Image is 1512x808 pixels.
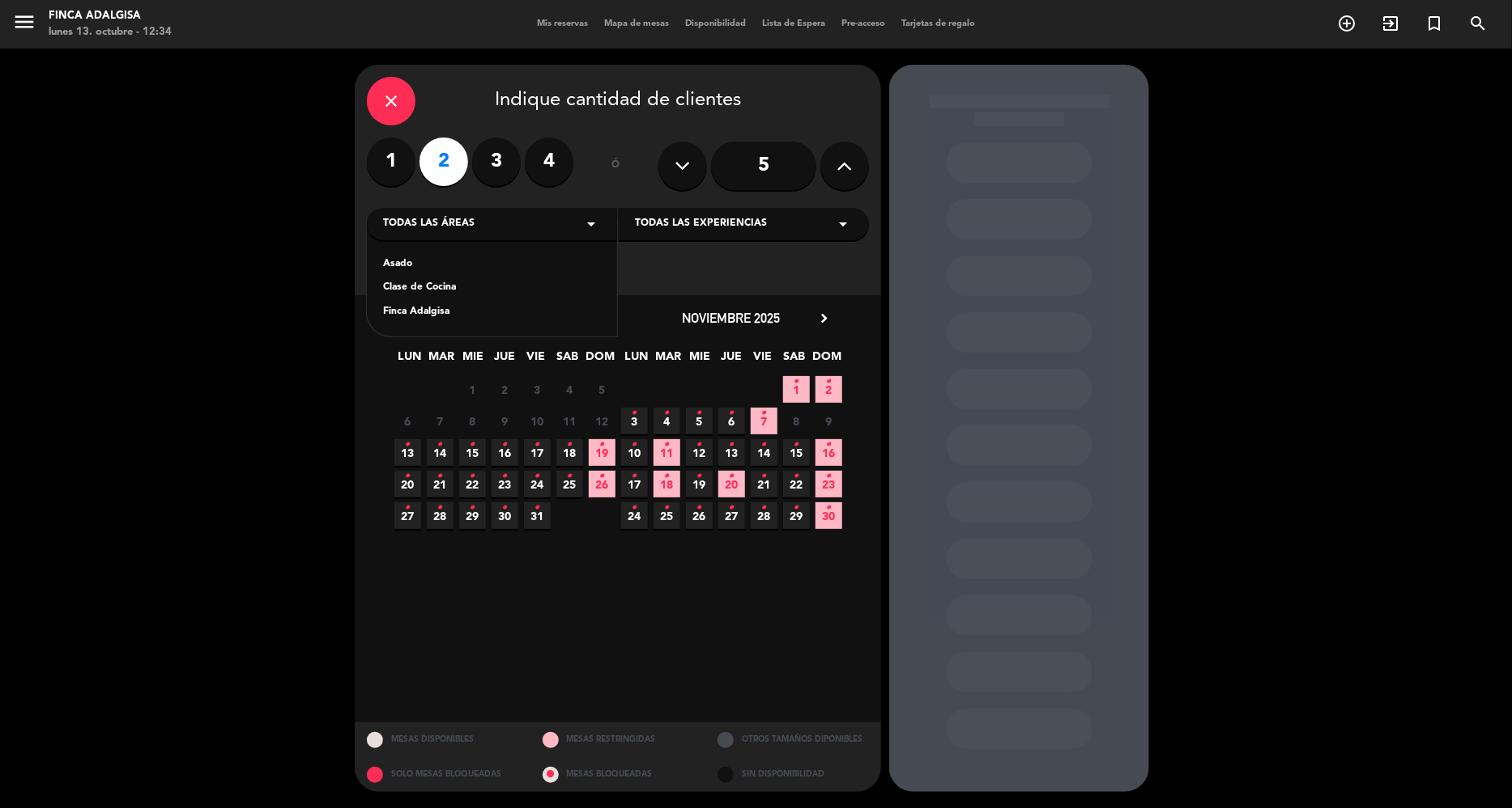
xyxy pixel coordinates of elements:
i: • [696,400,702,426]
i: • [599,463,605,489]
span: 31 [524,502,551,529]
i: • [632,400,637,426]
span: 8 [783,408,810,434]
i: • [729,463,735,489]
i: add_circle_outline [1337,14,1357,33]
i: • [794,432,799,458]
label: 4 [525,137,573,186]
i: exit_to_app [1381,14,1400,33]
span: JUE [492,347,518,374]
span: 21 [427,471,454,497]
span: 11 [654,439,680,466]
div: SIN DISPONIBILIDAD [705,757,881,792]
span: 15 [459,439,486,466]
span: 29 [459,502,486,529]
span: 10 [621,439,648,466]
div: Finca Adalgisa [383,304,601,320]
span: 12 [686,439,713,466]
span: 26 [589,471,615,497]
span: DOM [586,347,613,374]
span: 29 [783,502,810,529]
i: • [535,463,540,489]
span: 25 [556,471,583,497]
i: • [599,432,605,458]
span: MIE [460,347,487,374]
div: lunes 13. octubre - 12:34 [49,24,172,40]
span: 1 [783,376,810,403]
span: 3 [524,376,551,403]
i: menu [12,10,36,34]
span: 6 [718,408,745,434]
span: MAR [655,347,682,374]
span: 6 [394,408,421,434]
div: Indique cantidad de clientes [367,77,869,125]
i: chevron_right [816,310,833,327]
span: noviembre 2025 [683,310,781,326]
span: 17 [524,439,551,466]
div: OTROS TAMAÑOS DIPONIBLES [705,722,881,757]
i: • [405,463,411,489]
div: MESAS DISPONIBLES [355,722,530,757]
i: • [632,495,637,521]
i: • [794,369,799,395]
i: • [826,369,832,395]
i: • [502,495,508,521]
span: 5 [589,376,615,403]
span: Mapa de mesas [596,19,677,28]
div: Asado [383,256,601,273]
label: 2 [420,137,468,186]
span: 28 [427,502,454,529]
span: 13 [718,439,745,466]
span: 2 [816,376,842,403]
i: • [664,495,670,521]
i: • [567,463,573,489]
span: 15 [783,439,810,466]
i: arrow_drop_down [833,214,853,234]
span: VIE [750,347,777,374]
i: • [470,495,475,521]
span: SAB [555,347,581,374]
i: • [632,432,637,458]
i: • [794,495,799,521]
span: 30 [816,502,842,529]
i: • [761,432,767,458]
span: 10 [524,408,551,434]
i: • [761,400,767,426]
span: 18 [556,439,583,466]
span: 3 [621,408,648,434]
span: 17 [621,471,648,497]
i: turned_in_not [1425,14,1444,33]
span: LUN [624,347,650,374]
i: close [381,91,401,111]
span: 16 [816,439,842,466]
i: • [696,432,702,458]
span: 4 [654,408,680,434]
span: 18 [654,471,680,497]
span: 7 [751,408,777,434]
span: Todas las experiencias [635,216,767,232]
span: 27 [718,502,745,529]
i: • [502,463,508,489]
span: 12 [589,408,615,434]
span: 21 [751,471,777,497]
span: 20 [718,471,745,497]
span: 25 [654,502,680,529]
i: • [502,432,508,458]
i: • [826,463,832,489]
span: 16 [492,439,518,466]
i: • [437,463,443,489]
span: 22 [459,471,486,497]
span: 22 [783,471,810,497]
span: MIE [687,347,713,374]
span: DOM [813,347,840,374]
i: • [470,432,475,458]
i: • [696,495,702,521]
i: • [826,432,832,458]
span: 28 [751,502,777,529]
span: 14 [427,439,454,466]
label: 1 [367,137,415,186]
span: 5 [686,408,713,434]
i: • [664,400,670,426]
i: • [632,463,637,489]
span: 20 [394,471,421,497]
